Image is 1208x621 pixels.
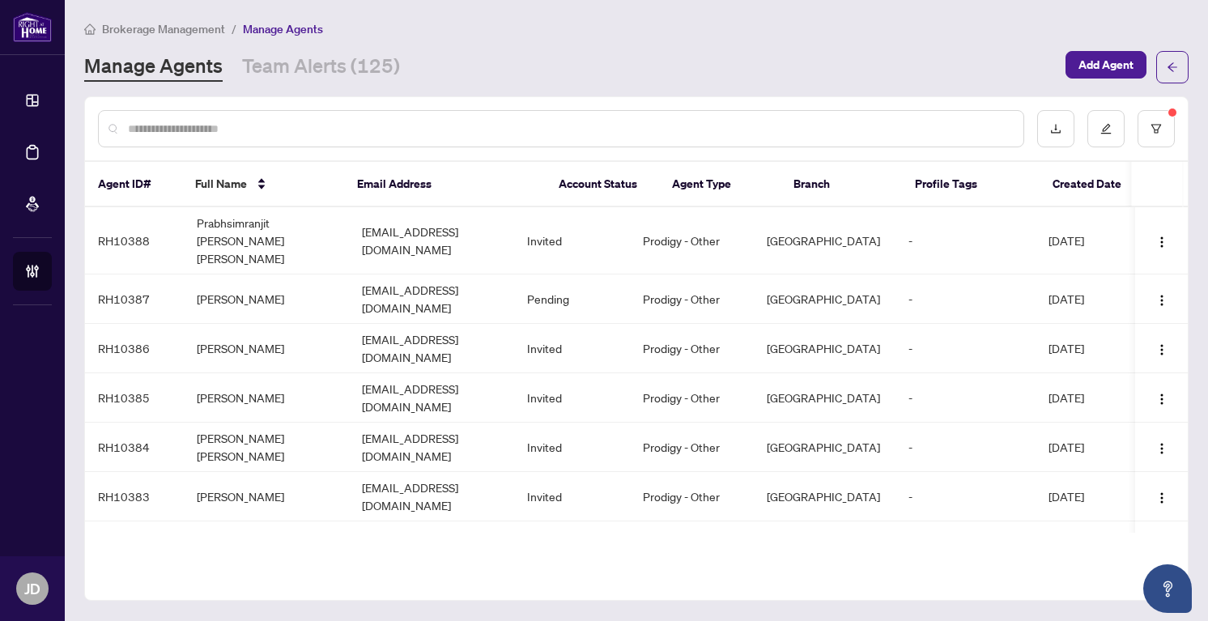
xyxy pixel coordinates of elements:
[754,521,895,571] td: [GEOGRAPHIC_DATA]
[514,521,630,571] td: Invited
[659,162,781,207] th: Agent Type
[349,472,514,521] td: [EMAIL_ADDRESS][DOMAIN_NAME]
[349,324,514,373] td: [EMAIL_ADDRESS][DOMAIN_NAME]
[13,12,52,42] img: logo
[514,324,630,373] td: Invited
[1087,110,1125,147] button: edit
[84,23,96,35] span: home
[1036,472,1134,521] td: [DATE]
[1100,123,1112,134] span: edit
[630,207,754,274] td: Prodigy - Other
[630,423,754,472] td: Prodigy - Other
[754,324,895,373] td: [GEOGRAPHIC_DATA]
[630,521,754,571] td: Prodigy - Other
[514,274,630,324] td: Pending
[1155,393,1168,406] img: Logo
[1155,294,1168,307] img: Logo
[895,274,1036,324] td: -
[1138,110,1175,147] button: filter
[243,22,323,36] span: Manage Agents
[349,521,514,571] td: [EMAIL_ADDRESS][DOMAIN_NAME]
[754,472,895,521] td: [GEOGRAPHIC_DATA]
[184,324,349,373] td: [PERSON_NAME]
[84,53,223,82] a: Manage Agents
[184,521,349,571] td: [PERSON_NAME]
[182,162,344,207] th: Full Name
[902,162,1040,207] th: Profile Tags
[24,577,40,600] span: JD
[85,521,184,571] td: RH10382
[349,423,514,472] td: [EMAIL_ADDRESS][DOMAIN_NAME]
[895,521,1036,571] td: -
[630,373,754,423] td: Prodigy - Other
[754,373,895,423] td: [GEOGRAPHIC_DATA]
[895,207,1036,274] td: -
[1149,483,1175,509] button: Logo
[895,472,1036,521] td: -
[630,472,754,521] td: Prodigy - Other
[184,423,349,472] td: [PERSON_NAME] [PERSON_NAME]
[1050,123,1061,134] span: download
[895,423,1036,472] td: -
[85,324,184,373] td: RH10386
[1066,51,1146,79] button: Add Agent
[546,162,659,207] th: Account Status
[1149,228,1175,253] button: Logo
[85,207,184,274] td: RH10388
[895,324,1036,373] td: -
[242,53,400,82] a: Team Alerts (125)
[349,373,514,423] td: [EMAIL_ADDRESS][DOMAIN_NAME]
[630,324,754,373] td: Prodigy - Other
[754,274,895,324] td: [GEOGRAPHIC_DATA]
[85,162,182,207] th: Agent ID#
[184,373,349,423] td: [PERSON_NAME]
[102,22,225,36] span: Brokerage Management
[1036,324,1134,373] td: [DATE]
[1149,385,1175,410] button: Logo
[195,175,247,193] span: Full Name
[1040,162,1137,207] th: Created Date
[184,472,349,521] td: [PERSON_NAME]
[1149,286,1175,312] button: Logo
[754,207,895,274] td: [GEOGRAPHIC_DATA]
[630,274,754,324] td: Prodigy - Other
[895,373,1036,423] td: -
[754,423,895,472] td: [GEOGRAPHIC_DATA]
[1078,52,1134,78] span: Add Agent
[514,423,630,472] td: Invited
[349,274,514,324] td: [EMAIL_ADDRESS][DOMAIN_NAME]
[1167,62,1178,73] span: arrow-left
[1036,274,1134,324] td: [DATE]
[781,162,902,207] th: Branch
[514,207,630,274] td: Invited
[1155,343,1168,356] img: Logo
[1036,423,1134,472] td: [DATE]
[1036,207,1134,274] td: [DATE]
[514,373,630,423] td: Invited
[184,207,349,274] td: Prabhsimranjit [PERSON_NAME] [PERSON_NAME]
[85,373,184,423] td: RH10385
[1151,123,1162,134] span: filter
[344,162,546,207] th: Email Address
[184,274,349,324] td: [PERSON_NAME]
[85,274,184,324] td: RH10387
[1036,521,1134,571] td: [DATE]
[1149,434,1175,460] button: Logo
[1149,335,1175,361] button: Logo
[85,472,184,521] td: RH10383
[1155,491,1168,504] img: Logo
[1037,110,1074,147] button: download
[514,472,630,521] td: Invited
[1036,373,1134,423] td: [DATE]
[349,207,514,274] td: [EMAIL_ADDRESS][DOMAIN_NAME]
[1143,564,1192,613] button: Open asap
[1155,442,1168,455] img: Logo
[232,19,236,38] li: /
[1155,236,1168,249] img: Logo
[85,423,184,472] td: RH10384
